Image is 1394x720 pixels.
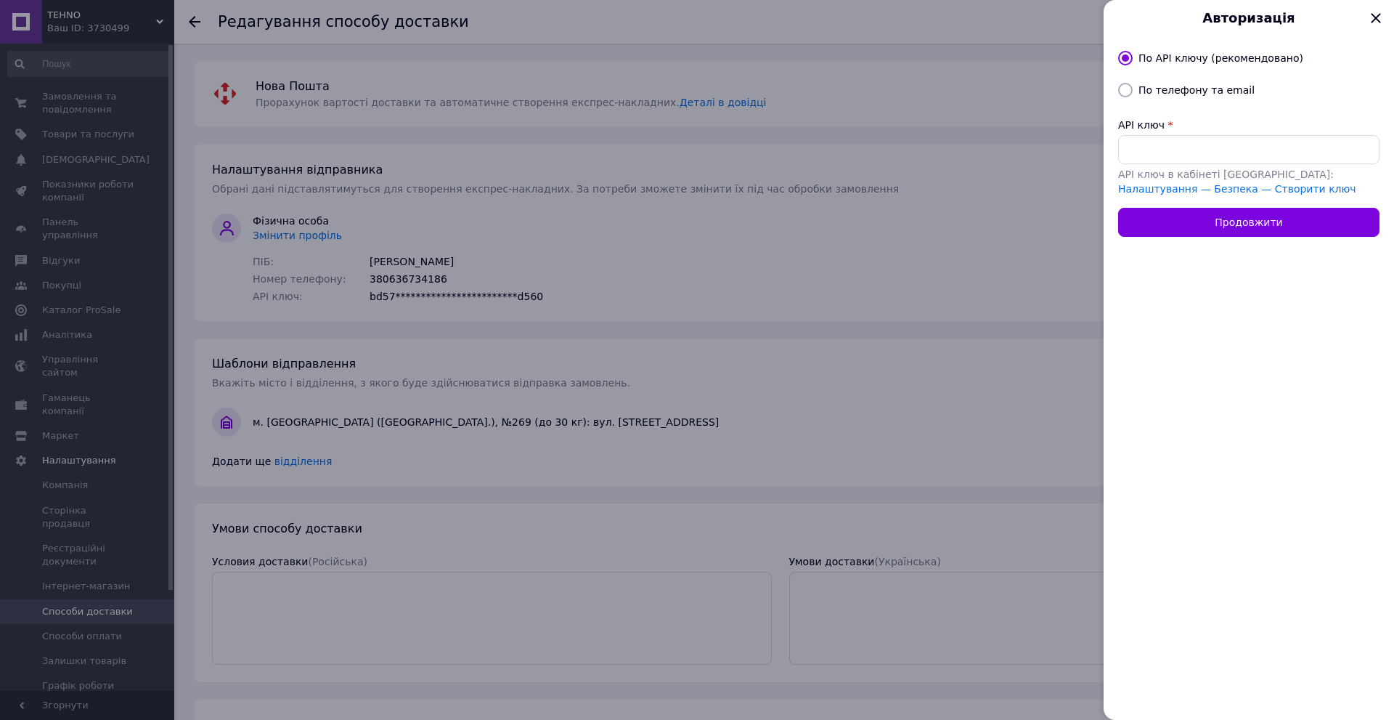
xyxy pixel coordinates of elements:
[1118,183,1356,195] a: Налаштування — Безпека — Створити ключ
[1138,84,1255,96] label: По телефону та email
[1118,119,1165,131] label: API ключ
[1138,52,1303,64] label: По API ключу (рекомендовано)
[1118,169,1334,180] span: API ключ в кабінеті [GEOGRAPHIC_DATA]:
[1118,208,1379,237] button: Продовжити
[1134,9,1364,28] span: Авторизація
